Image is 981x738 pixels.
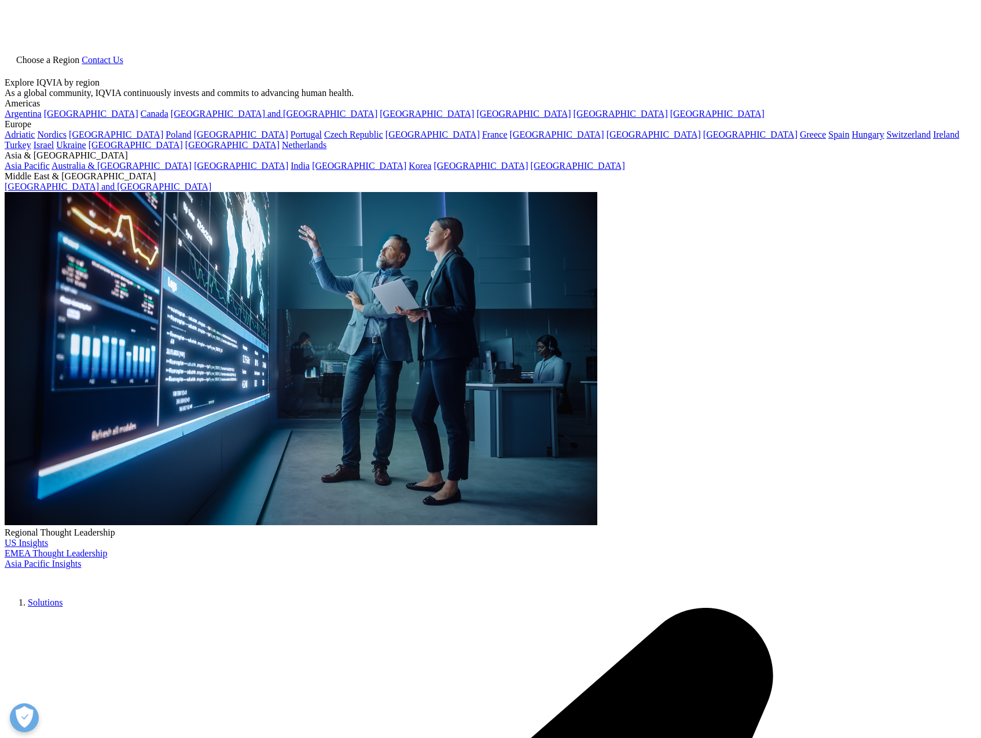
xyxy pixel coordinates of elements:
[531,161,625,171] a: [GEOGRAPHIC_DATA]
[312,161,406,171] a: [GEOGRAPHIC_DATA]
[44,109,138,119] a: [GEOGRAPHIC_DATA]
[324,130,383,139] a: Czech Republic
[56,140,86,150] a: Ukraine
[282,140,326,150] a: Netherlands
[670,109,765,119] a: [GEOGRAPHIC_DATA]
[52,161,192,171] a: Australia & [GEOGRAPHIC_DATA]
[82,55,123,65] a: Contact Us
[291,130,322,139] a: Portugal
[5,569,97,586] img: IQVIA Healthcare Information Technology and Pharma Clinical Research Company
[16,55,79,65] span: Choose a Region
[28,597,63,607] a: Solutions
[828,130,849,139] a: Spain
[5,559,81,569] a: Asia Pacific Insights
[385,130,480,139] a: [GEOGRAPHIC_DATA]
[5,109,42,119] a: Argentina
[5,140,31,150] a: Turkey
[185,140,280,150] a: [GEOGRAPHIC_DATA]
[887,130,931,139] a: Switzerland
[194,161,288,171] a: [GEOGRAPHIC_DATA]
[5,182,211,191] a: [GEOGRAPHIC_DATA] and [GEOGRAPHIC_DATA]
[194,130,288,139] a: [GEOGRAPHIC_DATA]
[5,161,50,171] a: Asia Pacific
[5,98,976,109] div: Americas
[409,161,431,171] a: Korea
[482,130,508,139] a: France
[291,161,310,171] a: India
[607,130,701,139] a: [GEOGRAPHIC_DATA]
[5,119,976,130] div: Europe
[703,130,798,139] a: [GEOGRAPHIC_DATA]
[510,130,604,139] a: [GEOGRAPHIC_DATA]
[141,109,168,119] a: Canada
[433,161,528,171] a: [GEOGRAPHIC_DATA]
[933,130,959,139] a: Ireland
[10,703,39,732] button: Open Preferences
[5,88,976,98] div: As a global community, IQVIA continuously invests and commits to advancing human health.
[5,548,107,558] a: EMEA Thought Leadership
[5,78,976,88] div: Explore IQVIA by region
[5,150,976,161] div: Asia & [GEOGRAPHIC_DATA]
[852,130,884,139] a: Hungary
[380,109,474,119] a: [GEOGRAPHIC_DATA]
[89,140,183,150] a: [GEOGRAPHIC_DATA]
[5,130,35,139] a: Adriatic
[476,109,571,119] a: [GEOGRAPHIC_DATA]
[5,538,48,548] a: US Insights
[800,130,826,139] a: Greece
[5,527,976,538] div: Regional Thought Leadership
[574,109,668,119] a: [GEOGRAPHIC_DATA]
[166,130,191,139] a: Poland
[5,171,976,182] div: Middle East & [GEOGRAPHIC_DATA]
[171,109,377,119] a: [GEOGRAPHIC_DATA] and [GEOGRAPHIC_DATA]
[34,140,54,150] a: Israel
[69,130,163,139] a: [GEOGRAPHIC_DATA]
[37,130,67,139] a: Nordics
[5,192,597,525] img: 2093_analyzing-data-using-big-screen-display-and-laptop.png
